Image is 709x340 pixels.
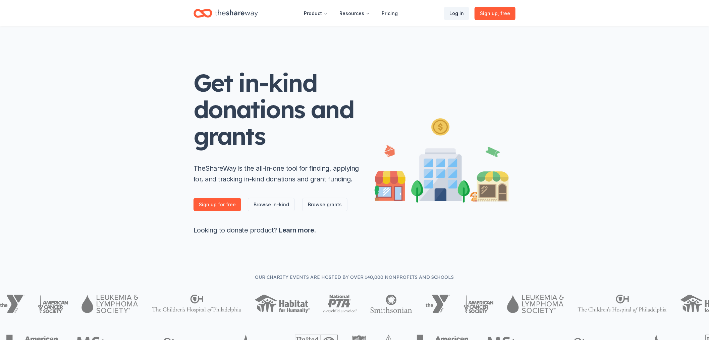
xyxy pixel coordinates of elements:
[194,225,361,236] p: Looking to donate product? .
[323,295,357,313] img: National PTA
[255,295,310,313] img: Habitat for Humanity
[370,295,412,313] img: Smithsonian
[194,70,361,150] h1: Get in-kind donations and grants
[81,295,138,313] img: Leukemia & Lymphoma Society
[377,7,403,20] a: Pricing
[248,198,295,211] a: Browse in-kind
[194,163,361,184] p: TheShareWay is the all-in-one tool for finding, applying for, and tracking in-kind donations and ...
[194,198,241,211] a: Sign up for free
[334,7,375,20] button: Resources
[299,7,333,20] button: Product
[302,198,347,211] a: Browse grants
[279,226,314,234] a: Learn more
[299,5,403,21] nav: Main
[375,116,509,203] img: Illustration for landing page
[480,9,510,17] span: Sign up
[444,7,469,20] a: Log in
[426,295,450,313] img: YMCA
[475,7,515,20] a: Sign up, free
[578,295,667,313] img: The Children's Hospital of Philadelphia
[463,295,494,313] img: American Cancer Society
[507,295,564,313] img: Leukemia & Lymphoma Society
[152,295,241,313] img: The Children's Hospital of Philadelphia
[38,295,68,313] img: American Cancer Society
[194,5,258,21] a: Home
[498,10,510,16] span: , free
